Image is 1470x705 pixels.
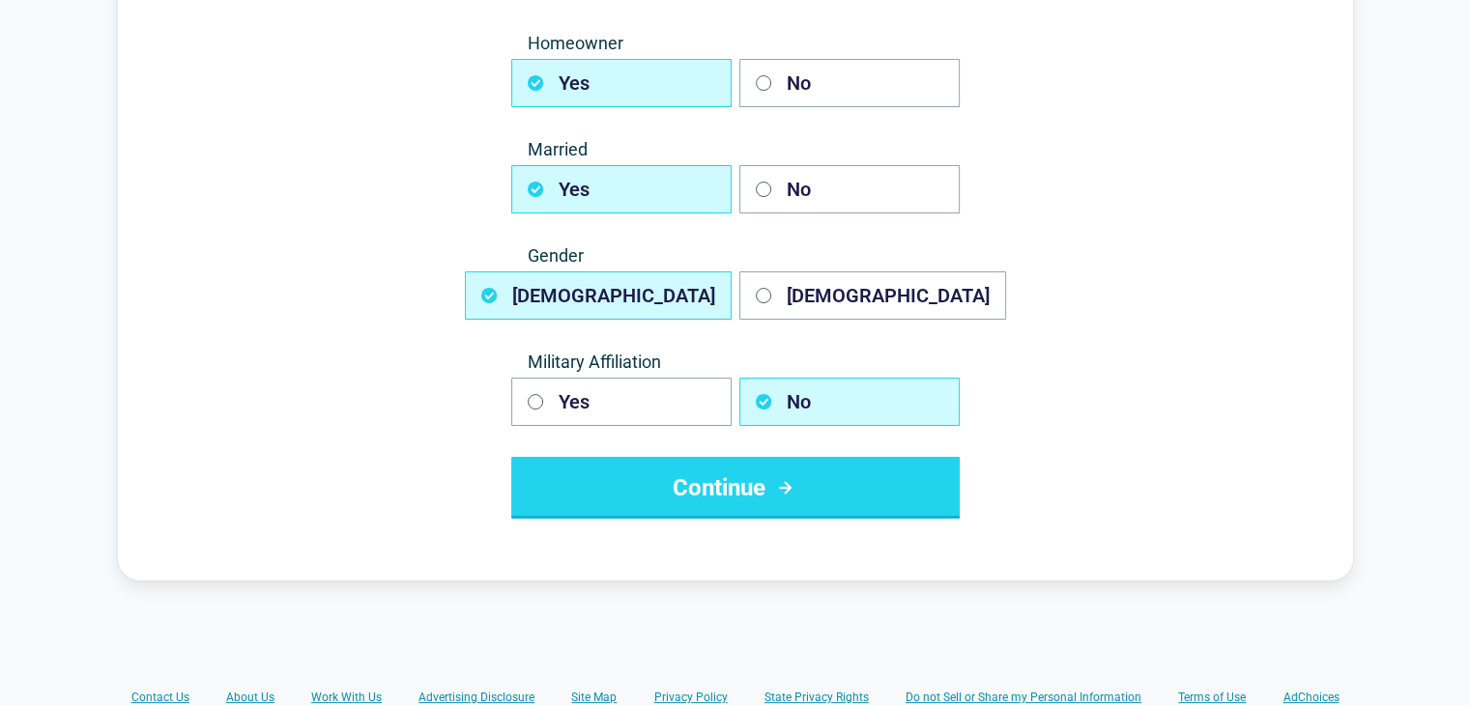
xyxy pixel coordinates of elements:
a: AdChoices [1283,690,1339,705]
a: Work With Us [311,690,382,705]
span: Military Affiliation [511,351,960,374]
button: No [739,378,960,426]
a: Site Map [571,690,617,705]
a: Contact Us [131,690,189,705]
button: Yes [511,165,732,213]
button: [DEMOGRAPHIC_DATA] [739,271,1006,320]
span: Homeowner [511,32,960,55]
button: Yes [511,59,732,107]
span: Gender [511,244,960,268]
a: State Privacy Rights [764,690,869,705]
button: No [739,165,960,213]
span: Married [511,138,960,161]
a: Terms of Use [1178,690,1246,705]
button: No [739,59,960,107]
a: About Us [226,690,274,705]
a: Advertising Disclosure [418,690,534,705]
button: Yes [511,378,732,426]
button: [DEMOGRAPHIC_DATA] [465,271,732,320]
a: Privacy Policy [654,690,728,705]
button: Continue [511,457,960,519]
a: Do not Sell or Share my Personal Information [906,690,1141,705]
